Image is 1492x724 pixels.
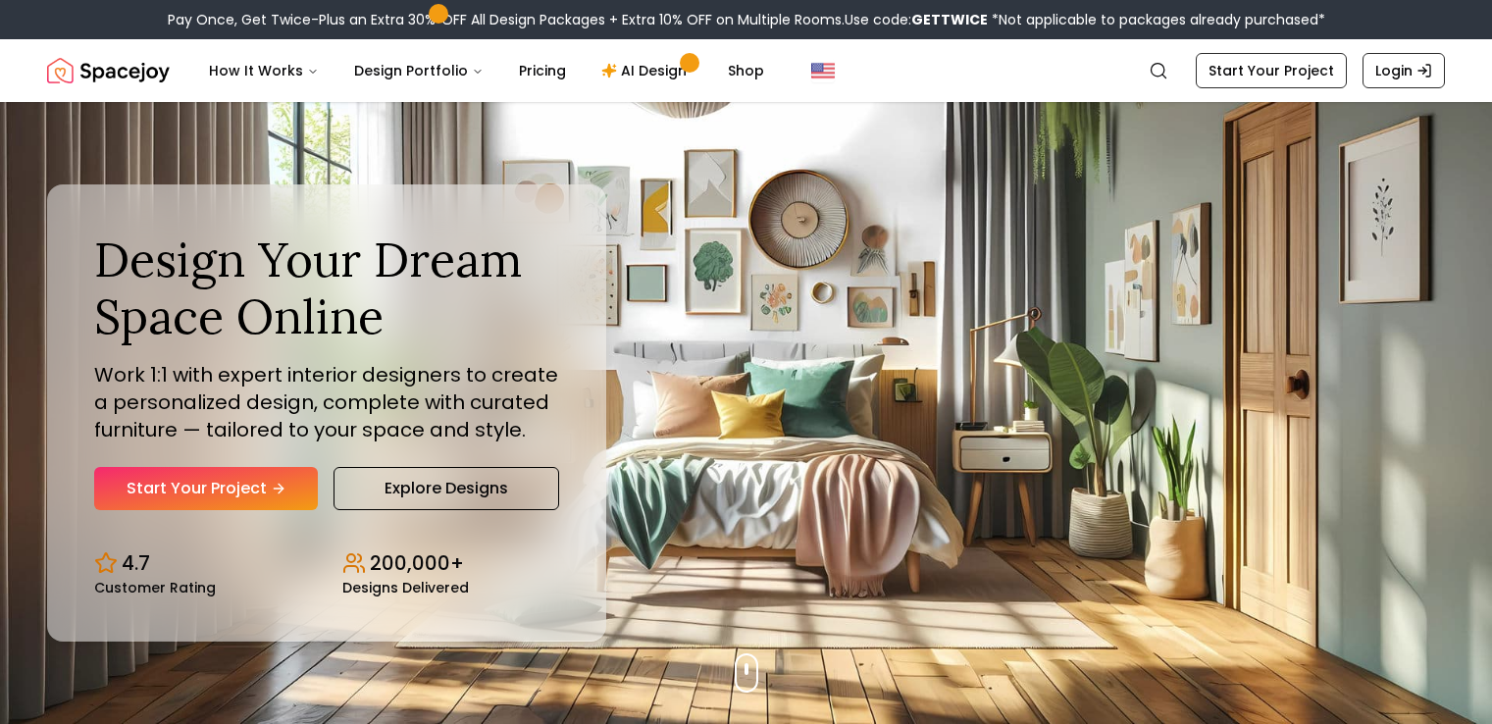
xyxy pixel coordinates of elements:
a: Start Your Project [1196,53,1347,88]
h1: Design Your Dream Space Online [94,232,559,344]
small: Customer Rating [94,581,216,595]
a: Pricing [503,51,582,90]
p: Work 1:1 with expert interior designers to create a personalized design, complete with curated fu... [94,361,559,443]
small: Designs Delivered [342,581,469,595]
p: 200,000+ [370,549,464,577]
img: United States [811,59,835,82]
a: AI Design [586,51,708,90]
button: How It Works [193,51,334,90]
a: Login [1363,53,1445,88]
span: *Not applicable to packages already purchased* [988,10,1325,29]
nav: Main [193,51,780,90]
b: GETTWICE [911,10,988,29]
div: Pay Once, Get Twice-Plus an Extra 30% OFF All Design Packages + Extra 10% OFF on Multiple Rooms. [168,10,1325,29]
nav: Global [47,39,1445,102]
button: Design Portfolio [338,51,499,90]
img: Spacejoy Logo [47,51,170,90]
a: Explore Designs [334,467,559,510]
a: Start Your Project [94,467,318,510]
a: Shop [712,51,780,90]
span: Use code: [845,10,988,29]
a: Spacejoy [47,51,170,90]
p: 4.7 [122,549,150,577]
div: Design stats [94,534,559,595]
